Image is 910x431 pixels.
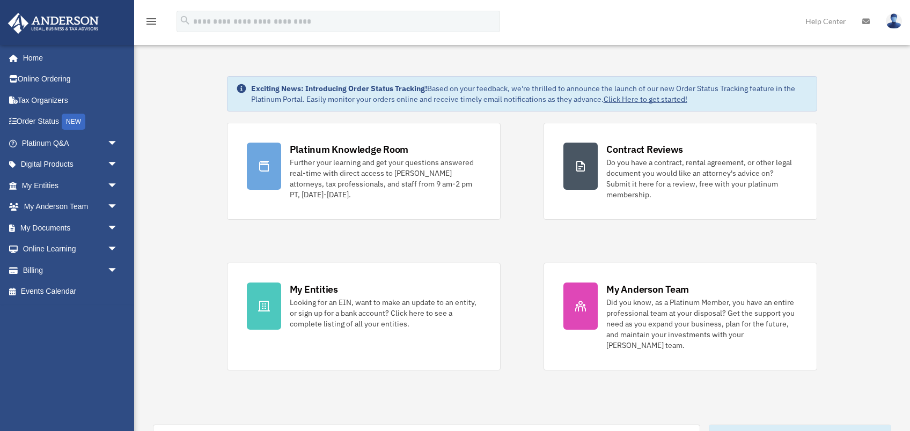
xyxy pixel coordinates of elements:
a: Contract Reviews Do you have a contract, rental agreement, or other legal document you would like... [544,123,817,220]
a: Online Learningarrow_drop_down [8,239,134,260]
div: Based on your feedback, we're thrilled to announce the launch of our new Order Status Tracking fe... [251,83,809,105]
img: User Pic [886,13,902,29]
i: search [179,14,191,26]
span: arrow_drop_down [107,132,129,154]
a: Click Here to get started! [604,94,687,104]
img: Anderson Advisors Platinum Portal [5,13,102,34]
div: Further your learning and get your questions answered real-time with direct access to [PERSON_NAM... [290,157,481,200]
div: Did you know, as a Platinum Member, you have an entire professional team at your disposal? Get th... [606,297,797,351]
a: Events Calendar [8,281,134,302]
span: arrow_drop_down [107,217,129,239]
a: Platinum Q&Aarrow_drop_down [8,132,134,154]
a: My Anderson Team Did you know, as a Platinum Member, you have an entire professional team at your... [544,263,817,370]
a: Billingarrow_drop_down [8,259,134,281]
a: menu [145,19,158,28]
div: NEW [62,114,85,130]
span: arrow_drop_down [107,259,129,281]
a: My Anderson Teamarrow_drop_down [8,196,134,218]
span: arrow_drop_down [107,175,129,197]
a: Home [8,47,129,69]
a: Tax Organizers [8,90,134,111]
a: Platinum Knowledge Room Further your learning and get your questions answered real-time with dire... [227,123,501,220]
div: Contract Reviews [606,143,683,156]
i: menu [145,15,158,28]
span: arrow_drop_down [107,239,129,261]
div: Looking for an EIN, want to make an update to an entity, or sign up for a bank account? Click her... [290,297,481,329]
a: Digital Productsarrow_drop_down [8,154,134,175]
div: Do you have a contract, rental agreement, or other legal document you would like an attorney's ad... [606,157,797,200]
strong: Exciting News: Introducing Order Status Tracking! [251,84,427,93]
a: Order StatusNEW [8,111,134,133]
div: My Anderson Team [606,283,689,296]
div: My Entities [290,283,338,296]
span: arrow_drop_down [107,196,129,218]
a: My Documentsarrow_drop_down [8,217,134,239]
div: Platinum Knowledge Room [290,143,409,156]
a: My Entitiesarrow_drop_down [8,175,134,196]
a: Online Ordering [8,69,134,90]
span: arrow_drop_down [107,154,129,176]
a: My Entities Looking for an EIN, want to make an update to an entity, or sign up for a bank accoun... [227,263,501,370]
